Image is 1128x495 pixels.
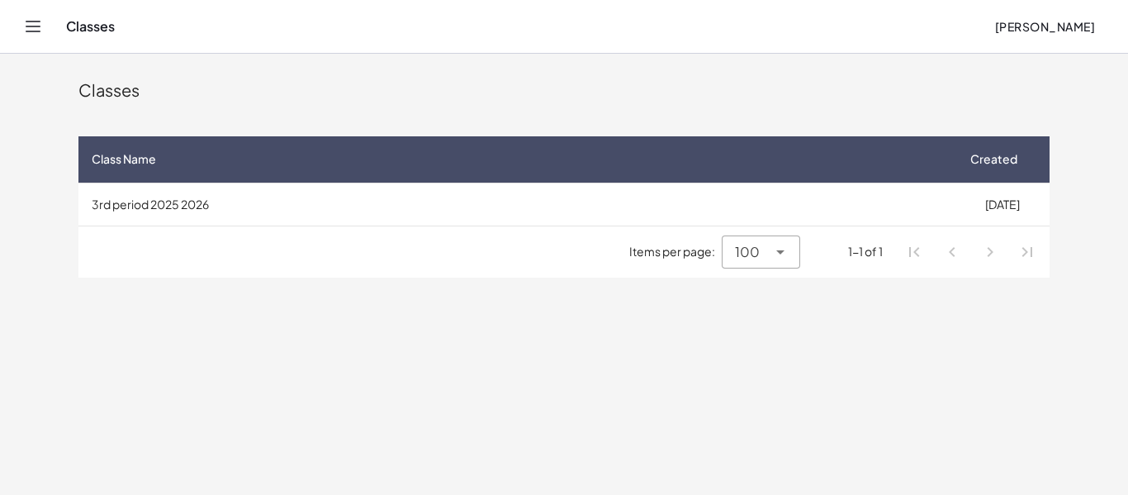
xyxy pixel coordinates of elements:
button: [PERSON_NAME] [981,12,1108,41]
span: Created [970,150,1017,168]
span: Class Name [92,150,156,168]
div: 1-1 of 1 [848,243,883,260]
div: Classes [78,79,1050,102]
span: [PERSON_NAME] [994,19,1095,34]
td: 3rd period 2025 2026 [78,183,955,226]
td: [DATE] [955,183,1050,226]
button: Toggle navigation [20,13,46,40]
nav: Pagination Navigation [896,233,1046,271]
span: 100 [735,242,760,262]
span: Items per page: [629,243,722,260]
